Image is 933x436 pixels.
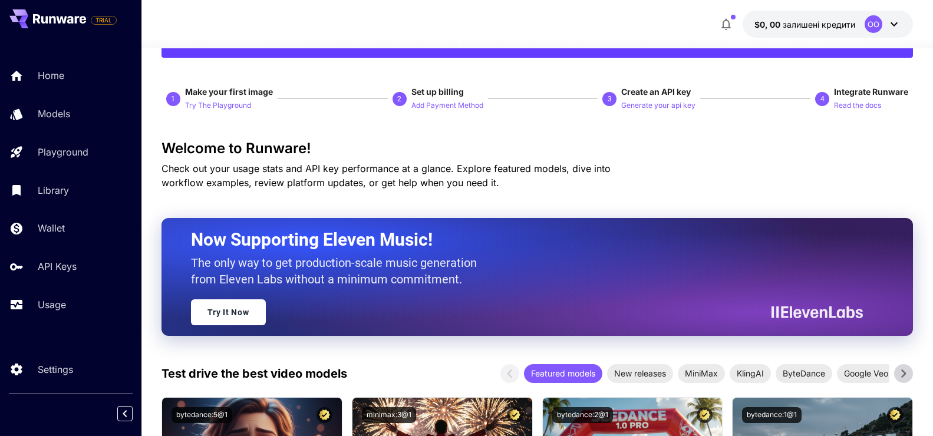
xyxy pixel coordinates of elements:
span: KlingAI [730,367,771,379]
button: bytedance:2@1 [552,407,613,423]
button: Generate your api key [621,98,695,112]
p: 4 [820,94,825,104]
span: Featured models [524,367,602,379]
p: 3 [608,94,612,104]
p: Library [38,183,69,197]
p: API Keys [38,259,77,273]
button: Certified Model – Vetted for best performance and includes a commercial license. [887,407,903,423]
h3: Welcome to Runware! [161,140,914,157]
span: TRIAL [91,16,116,25]
span: Integrate Runware [834,87,908,97]
span: $0, 00 [754,19,783,29]
div: ByteDance [776,364,832,383]
button: Try The Playground [185,98,251,112]
a: Try It Now [191,299,266,325]
span: Set up billing [411,87,464,97]
span: Make your first image [185,87,273,97]
div: $0.00 [754,18,855,31]
p: Test drive the best video models [161,365,347,382]
h2: Now Supporting Eleven Music! [191,229,855,251]
p: Settings [38,362,73,376]
p: Generate your api key [621,100,695,111]
span: залишені кредити [783,19,855,29]
span: New releases [607,367,673,379]
button: bytedance:5@1 [172,407,232,423]
p: Read the docs [834,100,881,111]
div: Google Veo [837,364,895,383]
span: Check out your usage stats and API key performance at a glance. Explore featured models, dive int... [161,163,611,189]
button: bytedance:1@1 [742,407,802,423]
p: The only way to get production-scale music generation from Eleven Labs without a minimum commitment. [191,255,486,288]
p: Wallet [38,221,65,235]
p: Try The Playground [185,100,251,111]
p: Add Payment Method [411,100,483,111]
div: KlingAI [730,364,771,383]
span: Google Veo [837,367,895,379]
button: Certified Model – Vetted for best performance and includes a commercial license. [507,407,523,423]
button: Read the docs [834,98,881,112]
div: New releases [607,364,673,383]
p: 2 [397,94,401,104]
span: Create an API key [621,87,691,97]
button: Collapse sidebar [117,406,133,421]
div: MiniMax [678,364,725,383]
p: Playground [38,145,88,159]
p: 1 [171,94,175,104]
span: ByteDance [776,367,832,379]
p: Models [38,107,70,121]
button: Add Payment Method [411,98,483,112]
button: $0.00ОО [743,11,913,38]
button: Certified Model – Vetted for best performance and includes a commercial license. [317,407,332,423]
div: Collapse sidebar [126,403,141,424]
p: Home [38,68,64,82]
div: ОО [865,15,882,33]
button: Certified Model – Vetted for best performance and includes a commercial license. [697,407,713,423]
p: Usage [38,298,66,312]
span: MiniMax [678,367,725,379]
div: Featured models [524,364,602,383]
span: Add your payment card to enable full platform functionality. [91,13,117,27]
button: minimax:3@1 [362,407,416,423]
